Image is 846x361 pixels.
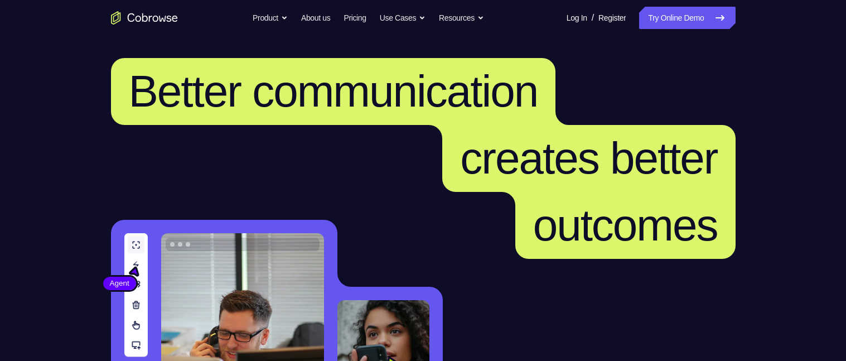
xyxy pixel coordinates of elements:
[380,7,426,29] button: Use Cases
[103,278,136,289] span: Agent
[460,133,717,183] span: creates better
[301,7,330,29] a: About us
[253,7,288,29] button: Product
[567,7,587,29] a: Log In
[439,7,484,29] button: Resources
[639,7,735,29] a: Try Online Demo
[129,66,538,116] span: Better communication
[598,7,626,29] a: Register
[344,7,366,29] a: Pricing
[111,11,178,25] a: Go to the home page
[592,11,594,25] span: /
[533,200,718,250] span: outcomes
